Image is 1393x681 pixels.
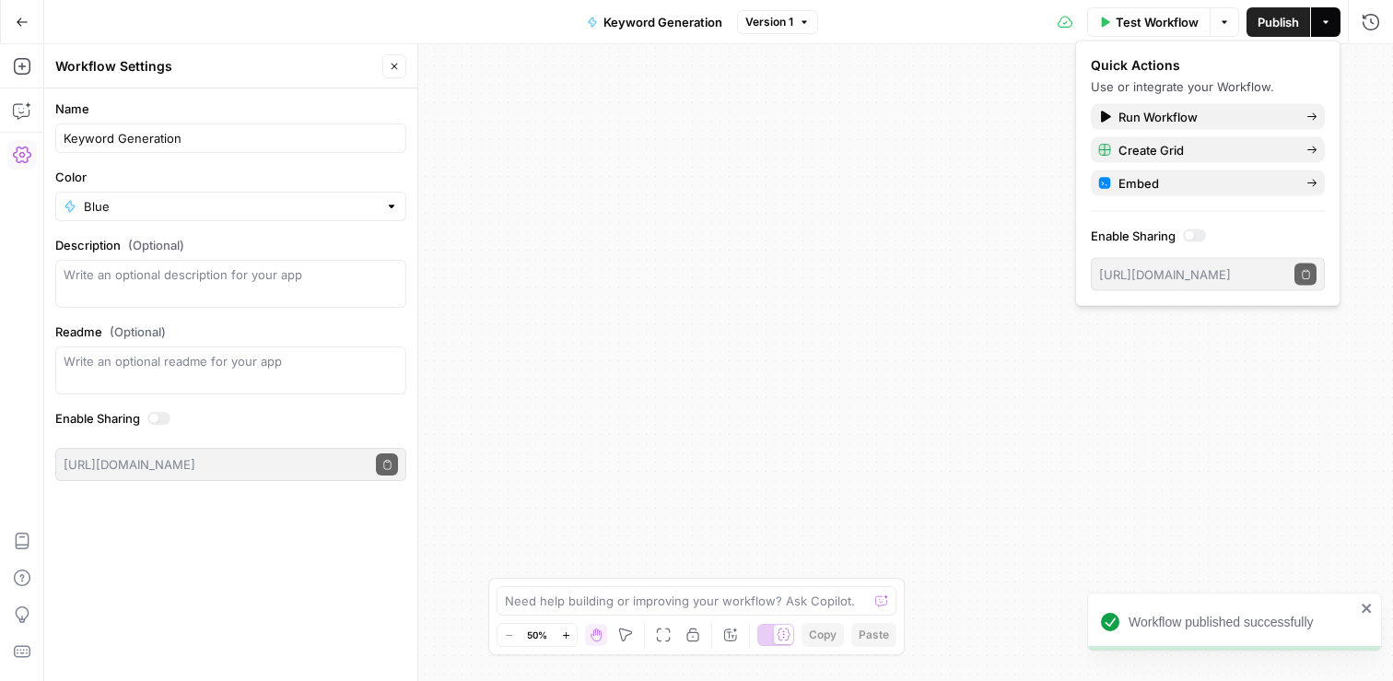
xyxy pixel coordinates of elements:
span: Paste [859,627,889,643]
label: Enable Sharing [55,409,406,428]
span: Test Workflow [1116,13,1199,31]
span: Embed [1118,174,1292,193]
label: Color [55,168,406,186]
button: Keyword Generation [576,7,733,37]
button: close [1361,601,1374,616]
button: Publish [1247,7,1310,37]
label: Readme [55,323,406,341]
span: (Optional) [110,323,166,341]
button: Copy [802,623,844,647]
label: Name [55,100,406,118]
button: Test Workflow [1087,7,1210,37]
span: Run Workflow [1118,108,1292,126]
input: Blue [84,197,378,216]
label: Enable Sharing [1091,227,1325,245]
span: Use or integrate your Workflow. [1091,79,1274,94]
span: Publish [1258,13,1299,31]
div: Workflow Settings [55,57,377,76]
span: Keyword Generation [603,13,722,31]
button: Version 1 [737,10,818,34]
span: (Optional) [128,236,184,254]
div: Quick Actions [1091,56,1325,75]
button: Paste [851,623,896,647]
div: Workflow published successfully [1129,613,1355,631]
span: 50% [527,628,547,642]
input: Untitled [64,129,398,147]
span: Copy [809,627,837,643]
label: Description [55,236,406,254]
span: Create Grid [1118,141,1292,159]
span: Version 1 [745,14,793,30]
